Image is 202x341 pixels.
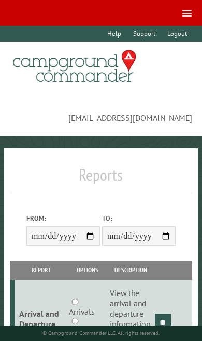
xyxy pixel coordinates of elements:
[15,261,67,279] th: Report
[162,26,192,42] a: Logout
[10,95,192,123] span: [EMAIL_ADDRESS][DOMAIN_NAME]
[102,213,176,223] label: To:
[69,324,107,337] label: Departures
[42,330,160,336] small: © Campground Commander LLC. All rights reserved.
[10,46,139,86] img: Campground Commander
[108,261,153,279] th: Description
[102,26,126,42] a: Help
[69,305,95,318] label: Arrivals
[67,261,108,279] th: Options
[10,165,192,193] h1: Reports
[26,213,100,223] label: From:
[128,26,160,42] a: Support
